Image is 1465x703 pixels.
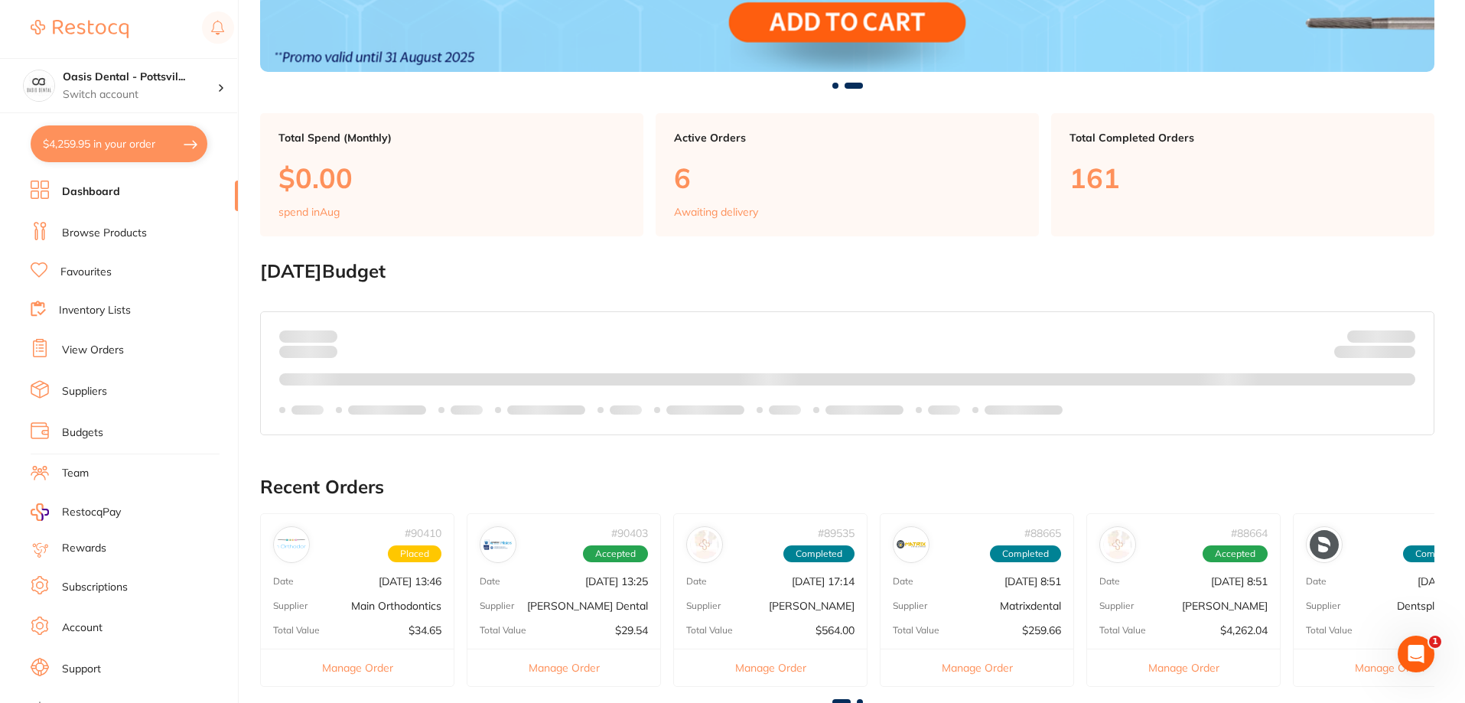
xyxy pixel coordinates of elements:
p: $259.66 [1022,624,1061,636]
span: 1 [1429,636,1441,648]
a: Suppliers [62,384,107,399]
img: RestocqPay [31,503,49,521]
p: $4,262.04 [1220,624,1268,636]
img: Henry Schein Halas [1103,530,1132,559]
p: Labels [451,404,483,416]
p: [DATE] 17:14 [792,575,855,587]
p: Supplier [893,600,927,611]
p: Switch account [63,87,217,103]
p: month [279,343,337,361]
a: Support [62,662,101,677]
p: Total Value [686,625,733,636]
p: [PERSON_NAME] [769,600,855,612]
a: Favourites [60,265,112,280]
strong: $NaN [1385,330,1415,343]
p: # 90403 [611,527,648,539]
img: Restocq Logo [31,20,129,38]
p: Date [480,576,500,587]
p: Labels extended [985,404,1063,416]
span: Completed [783,545,855,562]
img: Matrixdental [897,530,926,559]
a: Total Spend (Monthly)$0.00spend inAug [260,113,643,237]
img: Erskine Dental [483,530,513,559]
p: Labels [610,404,642,416]
p: Spent: [279,330,337,343]
p: Total Value [273,625,320,636]
p: Labels [291,404,324,416]
p: Total Value [893,625,939,636]
p: Supplier [1099,600,1134,611]
a: Active Orders6Awaiting delivery [656,113,1039,237]
a: Total Completed Orders161 [1051,113,1434,237]
p: Budget: [1347,330,1415,343]
p: Supplier [273,600,308,611]
span: RestocqPay [62,505,121,520]
button: Manage Order [1087,649,1280,686]
a: RestocqPay [31,503,121,521]
button: Manage Order [261,649,454,686]
a: Browse Products [62,226,147,241]
p: Awaiting delivery [674,206,758,218]
p: Total Value [1099,625,1146,636]
p: [DATE] 13:46 [379,575,441,587]
span: Accepted [1203,545,1268,562]
a: Subscriptions [62,580,128,595]
p: $29.54 [615,624,648,636]
p: Remaining: [1334,343,1415,361]
p: 6 [674,162,1021,194]
span: Placed [388,545,441,562]
p: [DATE] 8:51 [1004,575,1061,587]
p: Labels [769,404,801,416]
p: Labels [928,404,960,416]
span: Accepted [583,545,648,562]
h2: Recent Orders [260,477,1434,498]
p: spend in Aug [278,206,340,218]
h2: [DATE] Budget [260,261,1434,282]
strong: $0.00 [1388,348,1415,362]
p: $564.00 [816,624,855,636]
p: Labels extended [348,404,426,416]
a: Budgets [62,425,103,441]
a: View Orders [62,343,124,358]
p: $34.65 [409,624,441,636]
p: Supplier [686,600,721,611]
p: [DATE] 13:25 [585,575,648,587]
p: Supplier [480,600,514,611]
button: $4,259.95 in your order [31,125,207,162]
img: Dentsply Sirona [1310,530,1339,559]
img: Oasis Dental - Pottsville [24,70,54,101]
img: Henry Schein Halas [690,530,719,559]
p: Main Orthodontics [351,600,441,612]
p: Labels extended [825,404,903,416]
h4: Oasis Dental - Pottsville [63,70,217,85]
p: Total Value [1306,625,1353,636]
p: # 90410 [405,527,441,539]
a: Rewards [62,541,106,556]
a: Team [62,466,89,481]
button: Manage Order [467,649,660,686]
p: # 88664 [1231,527,1268,539]
button: Manage Order [881,649,1073,686]
p: Date [1306,576,1327,587]
p: [PERSON_NAME] [1182,600,1268,612]
img: Main Orthodontics [277,530,306,559]
a: Dashboard [62,184,120,200]
strong: $0.00 [311,330,337,343]
p: Active Orders [674,132,1021,144]
a: Inventory Lists [59,303,131,318]
p: Date [893,576,913,587]
a: Restocq Logo [31,11,129,47]
p: Total Completed Orders [1069,132,1416,144]
p: Date [273,576,294,587]
p: # 89535 [818,527,855,539]
p: $0.00 [278,162,625,194]
p: # 88665 [1024,527,1061,539]
p: Labels extended [507,404,585,416]
p: Supplier [1306,600,1340,611]
p: Date [1099,576,1120,587]
span: Completed [990,545,1061,562]
p: Labels extended [666,404,744,416]
button: Manage Order [674,649,867,686]
p: Matrixdental [1000,600,1061,612]
p: 161 [1069,162,1416,194]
